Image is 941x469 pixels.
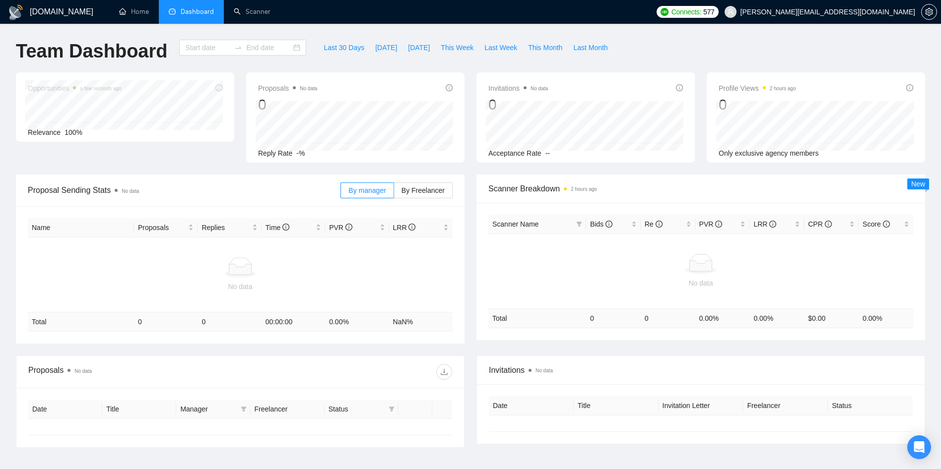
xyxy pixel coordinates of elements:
[641,308,695,328] td: 0
[492,220,538,228] span: Scanner Name
[528,42,562,53] span: This Month
[393,224,416,232] span: LRR
[699,220,723,228] span: PVR
[370,40,403,56] button: [DATE]
[906,84,913,91] span: info-circle
[329,404,385,414] span: Status
[769,221,776,228] span: info-circle
[770,86,796,91] time: 2 hours ago
[743,396,828,415] th: Freelancer
[531,86,548,91] span: No data
[28,128,61,136] span: Relevance
[169,8,176,15] span: dashboard
[492,278,909,289] div: No data
[825,221,832,228] span: info-circle
[488,149,541,157] span: Acceptance Rate
[239,402,249,416] span: filter
[863,220,889,228] span: Score
[586,308,641,328] td: 0
[489,396,574,415] th: Date
[446,84,453,91] span: info-circle
[488,182,913,195] span: Scanner Breakdown
[348,186,386,194] span: By manager
[300,86,317,91] span: No data
[907,435,931,459] div: Open Intercom Messenger
[921,4,937,20] button: setting
[198,312,261,332] td: 0
[484,42,517,53] span: Last Week
[198,218,261,237] th: Replies
[134,312,198,332] td: 0
[122,188,139,194] span: No data
[645,220,663,228] span: Re
[489,364,913,376] span: Invitations
[921,8,937,16] a: setting
[545,149,550,157] span: --
[282,224,289,231] span: info-circle
[241,406,247,412] span: filter
[695,308,750,328] td: 0.00 %
[318,40,370,56] button: Last 30 Days
[65,128,82,136] span: 100%
[574,217,584,232] span: filter
[922,8,937,16] span: setting
[435,40,479,56] button: This Week
[258,95,317,114] div: 0
[134,218,198,237] th: Proposals
[389,312,453,332] td: NaN %
[16,40,167,63] h1: Team Dashboard
[258,82,317,94] span: Proposals
[176,400,250,419] th: Manager
[804,308,859,328] td: $ 0.00
[403,40,435,56] button: [DATE]
[202,222,250,233] span: Replies
[727,8,734,15] span: user
[715,221,722,228] span: info-circle
[590,220,612,228] span: Bids
[185,42,230,53] input: Start date
[605,221,612,228] span: info-circle
[437,368,452,376] span: download
[436,364,452,380] button: download
[246,42,291,53] input: End date
[345,224,352,231] span: info-circle
[523,40,568,56] button: This Month
[749,308,804,328] td: 0.00 %
[251,400,325,419] th: Freelancer
[719,149,819,157] span: Only exclusive agency members
[753,220,776,228] span: LRR
[488,308,586,328] td: Total
[656,221,663,228] span: info-circle
[574,396,659,415] th: Title
[883,221,890,228] span: info-circle
[32,281,449,292] div: No data
[659,396,743,415] th: Invitation Letter
[296,149,305,157] span: -%
[703,6,714,17] span: 577
[28,218,134,237] th: Name
[719,95,796,114] div: 0
[28,400,102,419] th: Date
[408,224,415,231] span: info-circle
[325,312,389,332] td: 0.00 %
[119,7,149,16] a: homeHome
[234,44,242,52] span: to
[719,82,796,94] span: Profile Views
[479,40,523,56] button: Last Week
[74,368,92,374] span: No data
[488,95,548,114] div: 0
[661,8,669,16] img: upwork-logo.png
[181,7,214,16] span: Dashboard
[329,224,352,232] span: PVR
[808,220,831,228] span: CPR
[28,184,340,196] span: Proposal Sending Stats
[859,308,913,328] td: 0.00 %
[234,44,242,52] span: swap-right
[262,312,325,332] td: 00:00:00
[234,7,270,16] a: searchScanner
[28,312,134,332] td: Total
[324,42,364,53] span: Last 30 Days
[102,400,176,419] th: Title
[576,221,582,227] span: filter
[180,404,236,414] span: Manager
